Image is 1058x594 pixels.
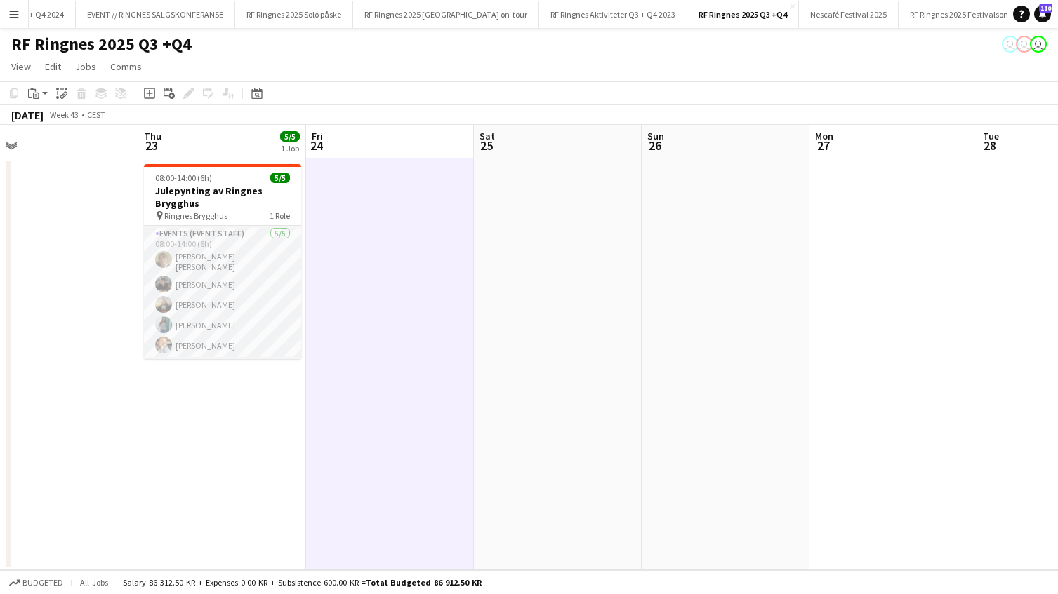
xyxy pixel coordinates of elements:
[22,578,63,588] span: Budgeted
[270,210,290,221] span: 1 Role
[77,577,111,588] span: All jobs
[144,164,301,359] app-job-card: 08:00-14:00 (6h)5/5Julepynting av Ringnes Brygghus Ringnes Brygghus1 RoleEvents (Event Staff)5/50...
[142,137,161,154] span: 23
[87,109,105,120] div: CEST
[144,184,301,210] h3: Julepynting av Ringnes Brygghus
[813,137,833,154] span: 27
[366,577,482,588] span: Total Budgeted 86 912.50 KR
[480,130,495,142] span: Sat
[75,60,96,73] span: Jobs
[11,34,192,55] h1: RF Ringnes 2025 Q3 +Q4
[46,109,81,120] span: Week 43
[312,130,323,142] span: Fri
[353,1,539,28] button: RF Ringnes 2025 [GEOGRAPHIC_DATA] on-tour
[164,210,227,221] span: Ringnes Brygghus
[270,173,290,183] span: 5/5
[105,58,147,76] a: Comms
[6,58,37,76] a: View
[1030,36,1047,53] app-user-avatar: Joachim Lützow-Holm
[310,137,323,154] span: 24
[123,577,482,588] div: Salary 86 312.50 KR + Expenses 0.00 KR + Subsistence 600.00 KR =
[799,1,899,28] button: Nescafé Festival 2025
[280,131,300,142] span: 5/5
[815,130,833,142] span: Mon
[899,1,1038,28] button: RF Ringnes 2025 Festivalsommer
[983,130,999,142] span: Tue
[1039,4,1052,13] span: 110
[647,130,664,142] span: Sun
[70,58,102,76] a: Jobs
[645,137,664,154] span: 26
[144,130,161,142] span: Thu
[76,1,235,28] button: EVENT // RINGNES SALGSKONFERANSE
[235,1,353,28] button: RF Ringnes 2025 Solo påske
[981,137,999,154] span: 28
[45,60,61,73] span: Edit
[11,108,44,122] div: [DATE]
[539,1,687,28] button: RF Ringnes Aktiviteter Q3 + Q4 2023
[1002,36,1019,53] app-user-avatar: Mille Berger
[39,58,67,76] a: Edit
[11,60,31,73] span: View
[477,137,495,154] span: 25
[281,143,299,154] div: 1 Job
[1034,6,1051,22] a: 110
[110,60,142,73] span: Comms
[687,1,799,28] button: RF Ringnes 2025 Q3 +Q4
[155,173,212,183] span: 08:00-14:00 (6h)
[1016,36,1033,53] app-user-avatar: Mille Berger
[7,575,65,590] button: Budgeted
[144,226,301,359] app-card-role: Events (Event Staff)5/508:00-14:00 (6h)[PERSON_NAME] [PERSON_NAME][PERSON_NAME][PERSON_NAME][PERS...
